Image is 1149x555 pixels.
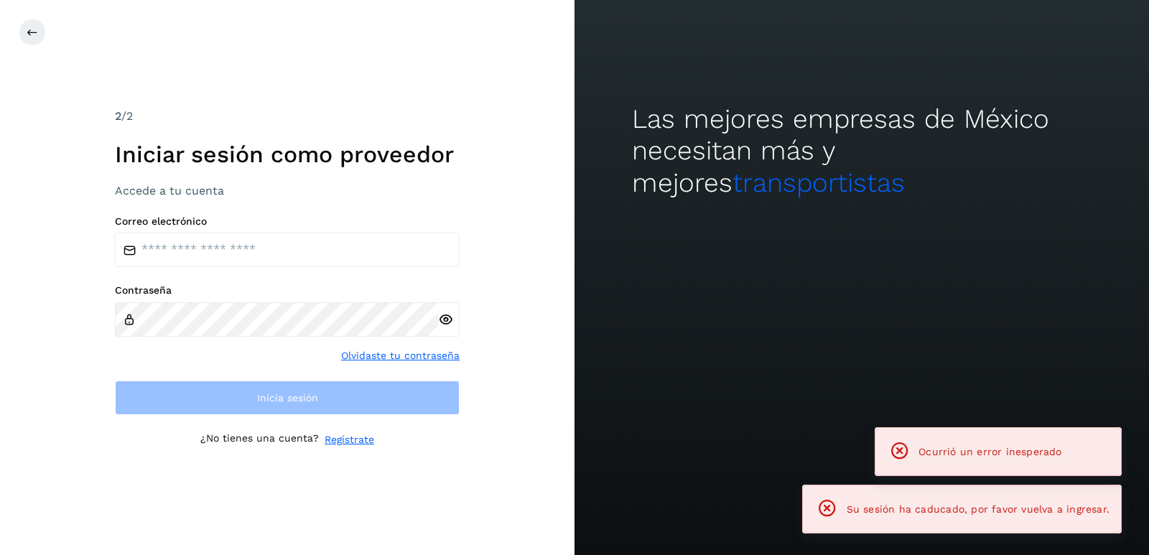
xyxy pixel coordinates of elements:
[200,432,319,447] p: ¿No tienes una cuenta?
[918,446,1061,457] span: Ocurrió un error inesperado
[847,503,1110,515] span: Su sesión ha caducado, por favor vuelva a ingresar.
[115,141,460,168] h1: Iniciar sesión como proveedor
[732,167,905,198] span: transportistas
[115,184,460,197] h3: Accede a tu cuenta
[325,432,374,447] a: Regístrate
[115,108,460,125] div: /2
[115,284,460,297] label: Contraseña
[632,103,1092,199] h2: Las mejores empresas de México necesitan más y mejores
[341,348,460,363] a: Olvidaste tu contraseña
[115,109,121,123] span: 2
[257,393,318,403] span: Inicia sesión
[115,215,460,228] label: Correo electrónico
[115,381,460,415] button: Inicia sesión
